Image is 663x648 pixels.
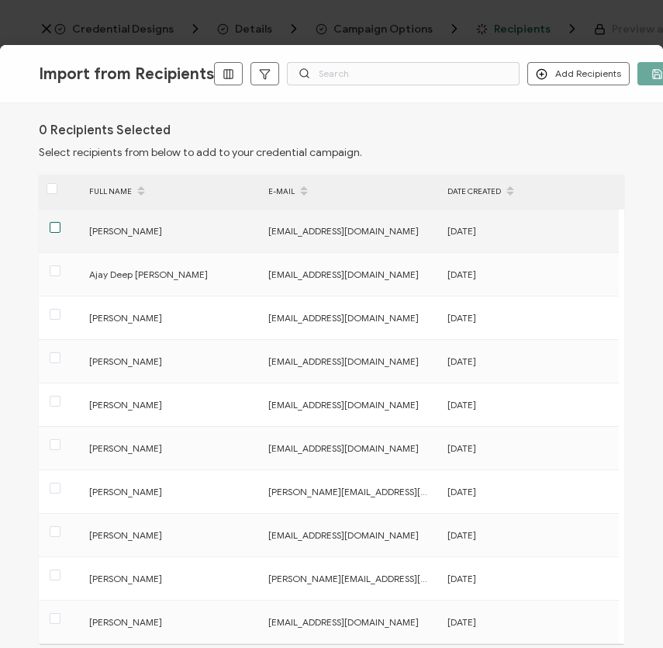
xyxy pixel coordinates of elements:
span: Select recipients from below to add to your credential campaign. [39,146,362,159]
span: [EMAIL_ADDRESS][DOMAIN_NAME] [268,442,419,454]
span: [DATE] [447,269,476,280]
div: E-MAIL [261,178,440,205]
span: [DATE] [447,529,476,541]
span: [PERSON_NAME] [89,486,162,497]
span: [PERSON_NAME] [89,312,162,324]
span: [EMAIL_ADDRESS][DOMAIN_NAME] [268,355,419,367]
span: [EMAIL_ADDRESS][DOMAIN_NAME] [268,616,419,628]
span: [DATE] [447,355,476,367]
span: Ajay Deep [PERSON_NAME] [89,269,208,280]
span: [EMAIL_ADDRESS][DOMAIN_NAME] [268,269,419,280]
span: [DATE] [447,442,476,454]
span: [EMAIL_ADDRESS][DOMAIN_NAME] [268,312,419,324]
span: [PERSON_NAME][EMAIL_ADDRESS][DOMAIN_NAME] [268,486,492,497]
button: Add Recipients [527,62,630,85]
span: [DATE] [447,399,476,411]
div: DATE CREATED [440,178,619,205]
span: [DATE] [447,312,476,324]
input: Search [287,62,520,85]
span: [PERSON_NAME] [89,442,162,454]
span: [DATE] [447,486,476,497]
span: [DATE] [447,573,476,584]
div: FULL NAME [81,178,261,205]
span: [PERSON_NAME] [89,616,162,628]
span: [PERSON_NAME] [89,225,162,237]
iframe: Chat Widget [585,573,663,648]
span: [DATE] [447,225,476,237]
span: [PERSON_NAME] [89,573,162,584]
span: [PERSON_NAME] [89,529,162,541]
span: [PERSON_NAME][EMAIL_ADDRESS][PERSON_NAME][DOMAIN_NAME] [268,573,565,584]
span: [DATE] [447,616,476,628]
span: [EMAIL_ADDRESS][DOMAIN_NAME] [268,399,419,411]
span: [PERSON_NAME] [89,355,162,367]
span: [EMAIL_ADDRESS][DOMAIN_NAME] [268,225,419,237]
span: [PERSON_NAME] [89,399,162,411]
span: Import from Recipients [39,64,214,84]
span: [EMAIL_ADDRESS][DOMAIN_NAME] [268,529,419,541]
h1: 0 Recipients Selected [39,123,171,138]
